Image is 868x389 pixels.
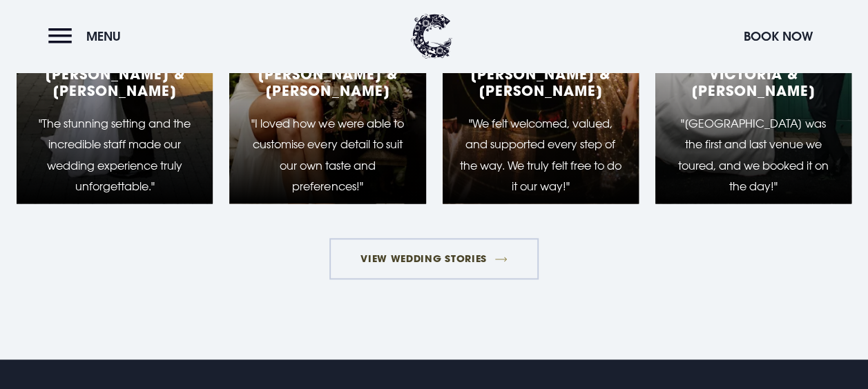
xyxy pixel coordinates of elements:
[737,21,820,51] button: Book Now
[672,113,835,197] p: "[GEOGRAPHIC_DATA] was the first and last venue we toured, and we booked it on the day!"
[459,66,622,99] h5: [PERSON_NAME] & [PERSON_NAME]
[33,113,196,197] p: "The stunning setting and the incredible staff made our wedding experience truly unforgettable."
[246,66,409,99] h5: [PERSON_NAME] & [PERSON_NAME]
[329,238,539,279] a: View Wedding Stories
[33,66,196,99] h5: [PERSON_NAME] & [PERSON_NAME]
[411,14,452,59] img: Clandeboye Lodge
[246,113,409,197] p: "I loved how we were able to customise every detail to suit our own taste and preferences!"
[459,113,622,197] p: "We felt welcomed, valued, and supported every step of the way. We truly felt free to do it our w...
[672,66,835,99] h5: Victoria & [PERSON_NAME]
[48,21,128,51] button: Menu
[86,28,121,44] span: Menu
